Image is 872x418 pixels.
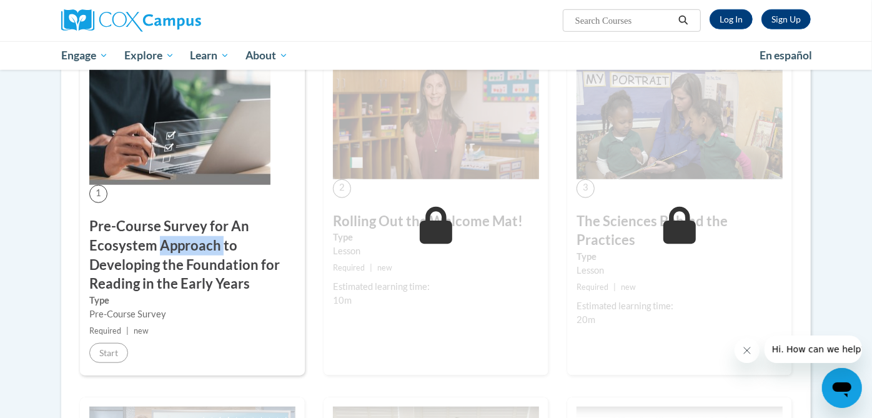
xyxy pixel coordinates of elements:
[751,42,820,69] a: En español
[377,263,392,272] span: new
[89,343,128,363] button: Start
[613,282,616,292] span: |
[765,336,862,363] iframe: Message from company
[89,307,295,321] div: Pre-Course Survey
[134,326,149,336] span: new
[370,263,372,272] span: |
[574,13,674,28] input: Search Courses
[577,212,783,251] h3: The Sciences Behind the Practices
[577,282,608,292] span: Required
[61,9,201,32] img: Cox Campus
[822,368,862,408] iframe: Button to launch messaging window
[577,299,783,313] div: Estimated learning time:
[237,41,296,70] a: About
[760,49,812,62] span: En español
[621,282,636,292] span: new
[577,179,595,197] span: 3
[333,263,365,272] span: Required
[761,9,811,29] a: Register
[333,280,539,294] div: Estimated learning time:
[61,9,299,32] a: Cox Campus
[89,185,107,203] span: 1
[89,217,295,294] h3: Pre-Course Survey for An Ecosystem Approach to Developing the Foundation for Reading in the Early...
[333,231,539,244] label: Type
[333,244,539,258] div: Lesson
[333,64,539,180] img: Course Image
[577,264,783,277] div: Lesson
[116,41,182,70] a: Explore
[89,326,121,336] span: Required
[245,48,288,63] span: About
[577,250,783,264] label: Type
[577,64,783,180] img: Course Image
[42,41,830,70] div: Main menu
[126,326,129,336] span: |
[53,41,116,70] a: Engage
[674,13,693,28] button: Search
[333,295,352,306] span: 10m
[182,41,237,70] a: Learn
[89,294,295,307] label: Type
[735,338,760,363] iframe: Close message
[333,179,351,197] span: 2
[577,314,595,325] span: 20m
[7,9,101,19] span: Hi. How can we help?
[710,9,753,29] a: Log In
[89,64,270,185] img: Course Image
[190,48,229,63] span: Learn
[124,48,174,63] span: Explore
[61,48,108,63] span: Engage
[333,212,539,231] h3: Rolling Out the Welcome Mat!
